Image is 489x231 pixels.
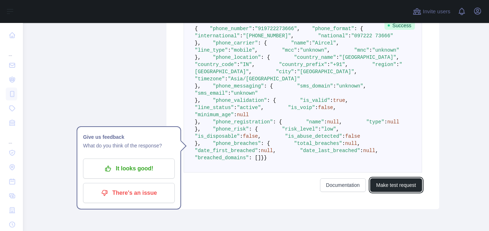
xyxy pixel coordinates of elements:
span: : [324,119,327,125]
span: "breached_domains" [195,155,249,161]
span: "unknown" [231,90,258,96]
span: }, [195,126,201,132]
span: null [387,119,400,125]
span: , [339,119,342,125]
span: "097222 73666" [351,33,393,39]
span: : [294,69,297,75]
span: "unknown" [300,47,327,53]
span: "phone_risk" [213,126,249,132]
span: : [327,62,330,67]
span: : [333,83,336,89]
p: It looks good! [88,162,169,175]
span: : { [249,126,258,132]
span: null [237,112,249,118]
span: false [345,133,360,139]
span: "name" [306,119,324,125]
span: "national" [318,33,348,39]
span: "unknown" [336,83,363,89]
button: It looks good! [83,159,175,179]
span: "phone_validation" [213,98,267,103]
span: , [345,98,348,103]
span: "phone_number" [210,26,252,32]
span: "city" [276,69,294,75]
span: "+91" [330,62,345,67]
span: "[PHONE_NUMBER]" [243,33,291,39]
span: : [315,105,318,110]
span: "sms_email" [195,90,228,96]
span: , [357,141,360,146]
span: "date_first_breached" [195,148,258,154]
span: : [228,90,231,96]
button: Make test request [370,178,422,192]
span: : [309,40,312,46]
span: , [297,26,300,32]
h1: Give us feedback [83,133,175,141]
span: : [240,133,243,139]
span: false [243,133,258,139]
span: : [252,26,255,32]
span: : [258,148,261,154]
span: , [291,33,294,39]
span: "is_abuse_detected" [285,133,342,139]
span: "919722273666" [255,26,297,32]
span: true [333,98,345,103]
span: : [342,141,345,146]
span: : [234,112,237,118]
span: }, [195,83,201,89]
span: }, [195,40,201,46]
span: "line_status" [195,105,234,110]
span: "low" [321,126,336,132]
span: : { [267,98,276,103]
span: : { [261,55,270,60]
span: Invite users [423,8,450,16]
span: null [327,119,339,125]
span: "Asia/[GEOGRAPHIC_DATA]" [228,76,300,82]
span: "mobile" [231,47,255,53]
span: }, [195,141,201,146]
span: "mcc" [282,47,297,53]
span: }, [195,119,201,125]
span: , [363,83,366,89]
span: "phone_messaging" [213,83,264,89]
span: "phone_carrier" [213,40,258,46]
span: , [375,148,378,154]
span: "country_prefix" [279,62,327,67]
span: }, [195,55,201,60]
span: "[GEOGRAPHIC_DATA]" [297,69,354,75]
span: } [264,155,267,161]
button: Invite users [411,6,452,17]
span: , [345,62,348,67]
span: : [342,133,345,139]
div: ... [6,43,17,57]
span: : [369,47,372,53]
span: } [261,155,264,161]
span: : [237,62,240,67]
span: , [336,40,339,46]
span: "region" [372,62,396,67]
span: : { [264,83,273,89]
span: "country_name" [294,55,336,60]
span: }, [195,98,201,103]
span: : [240,33,243,39]
span: "phone_format" [312,26,354,32]
span: : [360,148,363,154]
p: There's an issue [88,187,169,199]
span: : [] [249,155,261,161]
span: , [258,133,261,139]
span: null [345,141,357,146]
span: , [255,47,258,53]
span: : [330,98,333,103]
span: , [273,148,276,154]
span: false [318,105,333,110]
span: "unknown" [372,47,400,53]
div: ... [6,131,17,145]
span: : { [354,26,363,32]
span: , [333,105,336,110]
a: Documentation [320,178,366,192]
span: , [249,69,252,75]
span: , [252,62,255,67]
span: "phone_breaches" [213,141,261,146]
span: "date_last_breached" [300,148,360,154]
span: "timezone" [195,76,225,82]
p: What do you think of the response? [83,141,175,150]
